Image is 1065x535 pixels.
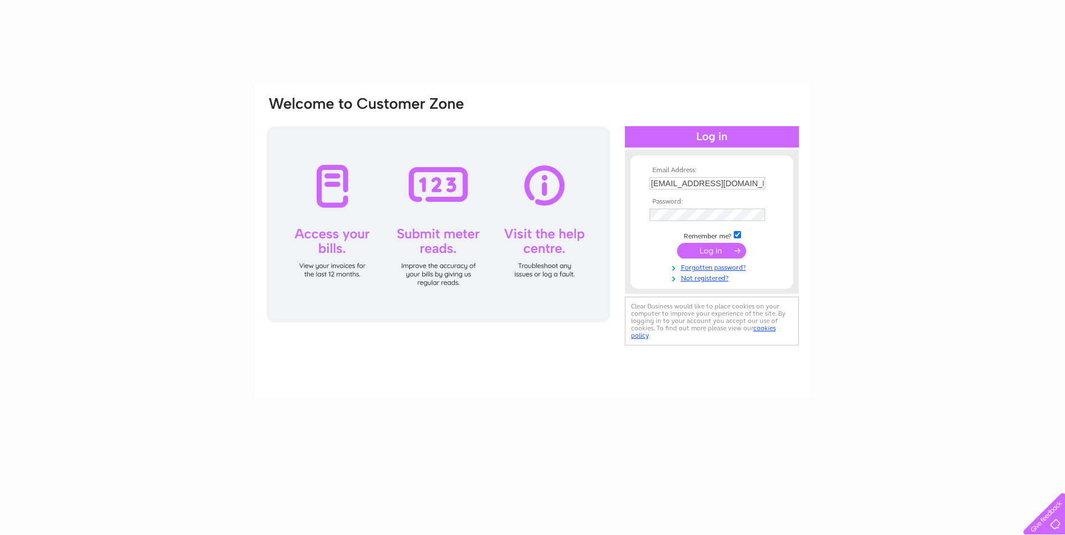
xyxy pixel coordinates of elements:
[650,261,777,272] a: Forgotten password?
[677,243,746,259] input: Submit
[647,167,777,174] th: Email Address:
[647,198,777,206] th: Password:
[647,229,777,241] td: Remember me?
[631,324,776,339] a: cookies policy
[625,297,799,345] div: Clear Business would like to place cookies on your computer to improve your experience of the sit...
[650,272,777,283] a: Not registered?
